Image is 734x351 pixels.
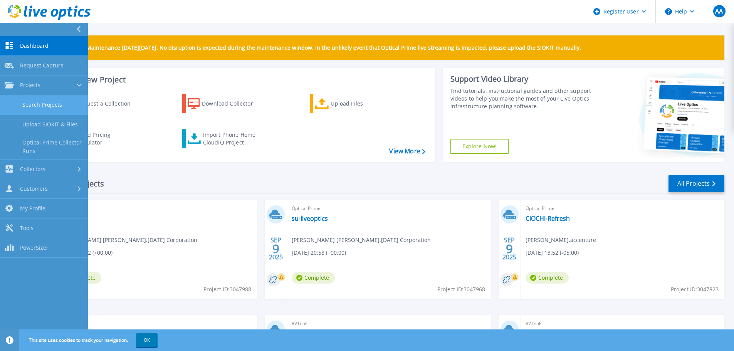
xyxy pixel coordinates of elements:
span: [DATE] 13:52 (-05:00) [526,249,579,257]
span: Project ID: 3047968 [437,285,485,294]
span: Request Capture [20,62,64,69]
div: SEP 2025 [502,235,517,263]
span: [PERSON_NAME] [PERSON_NAME] , [DATE] Corporation [292,236,431,244]
span: AA [715,8,723,14]
a: CIOCHI-Refresh [526,215,570,222]
a: Request a Collection [55,94,141,113]
div: Download Collector [202,96,264,111]
div: Import Phone Home CloudIQ Project [203,131,263,146]
p: Scheduled Maintenance [DATE][DATE]: No disruption is expected during the maintenance window. In t... [57,45,581,51]
a: All Projects [668,175,724,192]
span: [PERSON_NAME] , accenture [526,236,596,244]
span: PowerSizer [20,244,49,251]
span: Project ID: 3047823 [671,285,719,294]
div: Cloud Pricing Calculator [76,131,137,146]
span: This site uses cookies to track your navigation. [21,333,158,347]
a: Cloud Pricing Calculator [55,129,141,148]
a: Download Collector [182,94,268,113]
span: [DATE] 20:58 (+00:00) [292,249,346,257]
span: RVTools [526,319,720,328]
span: 9 [506,245,513,252]
span: Complete [292,272,335,284]
div: Find tutorials, instructional guides and other support videos to help you make the most of your L... [450,87,594,110]
a: Upload Files [310,94,396,113]
a: Explore Now! [450,139,509,154]
div: Support Video Library [450,74,594,84]
span: RVTools [58,319,252,328]
span: Optical Prime [58,204,252,213]
span: Customers [20,185,48,192]
div: SEP 2025 [269,235,283,263]
span: 9 [272,245,279,252]
span: [PERSON_NAME] [PERSON_NAME] , [DATE] Corporation [58,236,197,244]
button: OK [136,333,158,347]
div: Request a Collection [77,96,138,111]
a: View More [389,148,425,155]
span: Optical Prime [526,204,720,213]
span: Optical Prime [292,204,486,213]
span: Dashboard [20,42,49,49]
span: Tools [20,225,34,232]
span: Collectors [20,166,45,173]
span: Projects [20,82,40,89]
span: Complete [526,272,569,284]
span: Project ID: 3047988 [203,285,251,294]
span: My Profile [20,205,45,212]
span: RVTools [292,319,486,328]
a: su-liveoptics [292,215,328,222]
div: Upload Files [331,96,392,111]
h3: Start a New Project [55,76,425,84]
